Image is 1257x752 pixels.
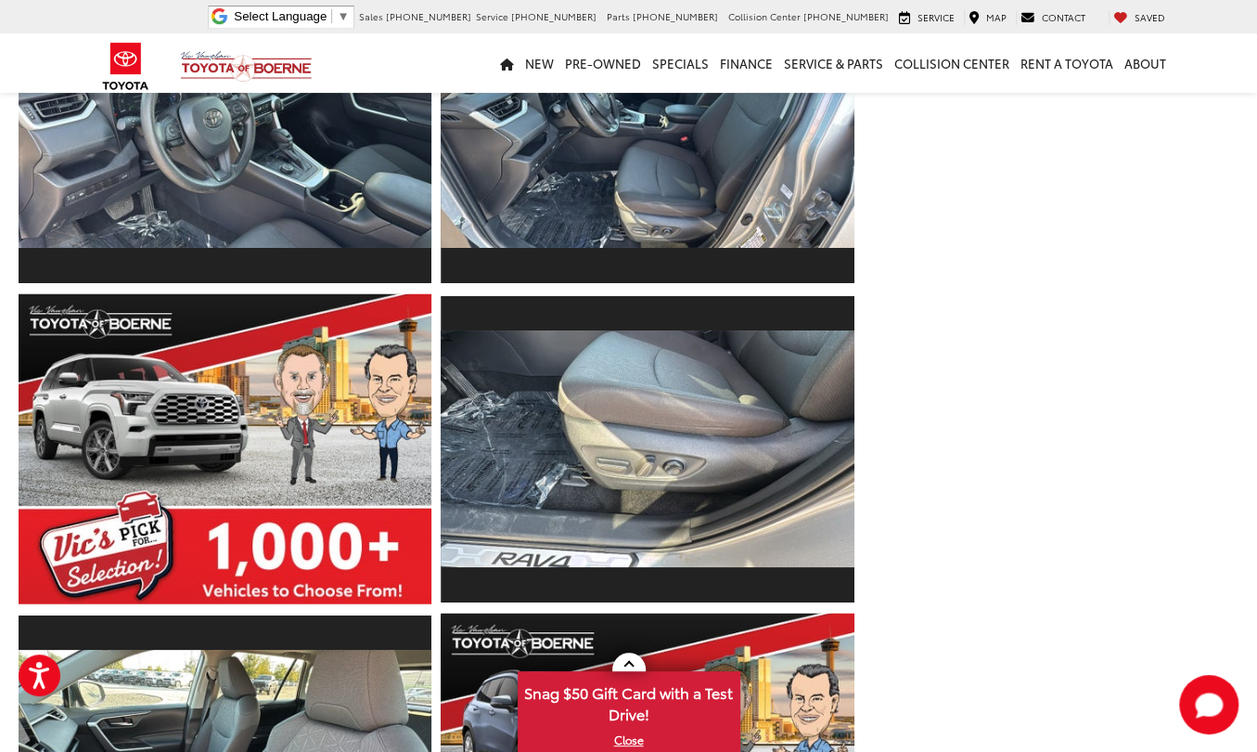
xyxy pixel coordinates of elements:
svg: Start Chat [1179,675,1238,734]
a: Map [964,10,1011,25]
a: Specials [647,33,714,93]
span: Collision Center [728,9,801,23]
img: 2024 Toyota RAV4 Hybrid XLE [15,292,436,608]
span: ▼ [337,9,349,23]
a: New [519,33,559,93]
span: Sales [359,9,383,23]
a: Collision Center [889,33,1015,93]
span: Service [476,9,508,23]
span: Parts [607,9,630,23]
a: About [1119,33,1172,93]
img: 2024 Toyota RAV4 Hybrid XLE [437,11,858,248]
a: Finance [714,33,778,93]
span: Map [986,10,1007,24]
a: Home [494,33,519,93]
img: 2024 Toyota RAV4 Hybrid XLE [437,331,858,567]
img: Vic Vaughan Toyota of Boerne [180,50,313,83]
a: My Saved Vehicles [1109,10,1170,25]
a: Expand Photo 16 [19,294,431,604]
span: [PHONE_NUMBER] [511,9,596,23]
span: Select Language [234,9,327,23]
img: Toyota [91,36,160,97]
span: [PHONE_NUMBER] [803,9,889,23]
a: Service [894,10,959,25]
img: 2024 Toyota RAV4 Hybrid XLE [15,11,436,248]
a: Service & Parts: Opens in a new tab [778,33,889,93]
span: Service [917,10,955,24]
span: [PHONE_NUMBER] [386,9,471,23]
a: Expand Photo 17 [441,294,853,604]
span: ​ [331,9,332,23]
a: Select Language​ [234,9,349,23]
button: Toggle Chat Window [1179,675,1238,734]
a: Pre-Owned [559,33,647,93]
span: [PHONE_NUMBER] [633,9,718,23]
span: Saved [1135,10,1165,24]
span: Contact [1042,10,1085,24]
a: Contact [1016,10,1090,25]
a: Rent a Toyota [1015,33,1119,93]
span: Snag $50 Gift Card with a Test Drive! [519,673,738,730]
